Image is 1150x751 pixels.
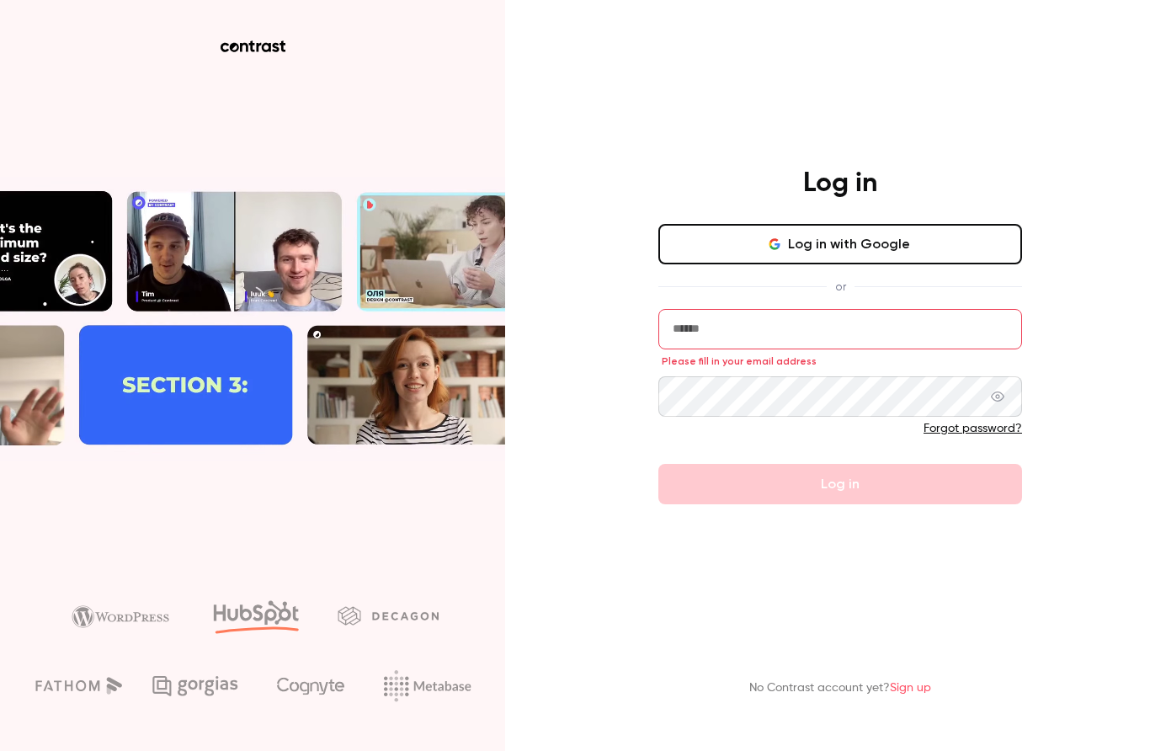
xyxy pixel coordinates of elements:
[658,224,1022,264] button: Log in with Google
[662,354,817,368] span: Please fill in your email address
[338,606,439,625] img: decagon
[924,423,1022,434] a: Forgot password?
[827,278,855,296] span: or
[749,679,931,697] p: No Contrast account yet?
[890,682,931,694] a: Sign up
[803,167,877,200] h4: Log in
